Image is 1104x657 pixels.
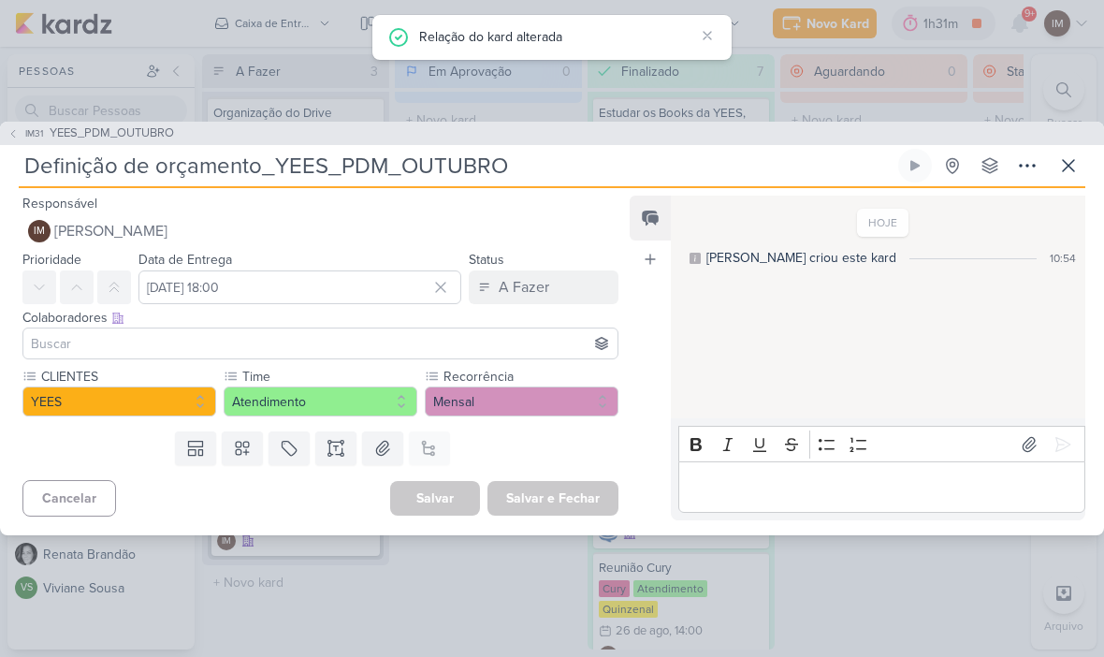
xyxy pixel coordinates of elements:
label: Status [469,252,504,268]
div: Editor toolbar [678,426,1085,462]
label: CLIENTES [39,367,216,387]
label: Prioridade [22,252,81,268]
p: IM [34,226,45,237]
div: Ligar relógio [908,158,922,173]
input: Kard Sem Título [19,149,894,182]
input: Select a date [138,270,461,304]
span: [PERSON_NAME] [54,220,167,242]
button: IM31 YEES_PDM_OUTUBRO [7,124,174,143]
span: YEES_PDM_OUTUBRO [50,124,174,143]
div: Isabella Machado Guimarães [28,220,51,242]
button: A Fazer [469,270,618,304]
div: 10:54 [1050,250,1076,267]
label: Data de Entrega [138,252,232,268]
button: YEES [22,387,216,416]
button: Mensal [425,387,618,416]
div: A Fazer [499,276,549,299]
div: [PERSON_NAME] criou este kard [706,248,896,268]
button: Cancelar [22,480,116,517]
input: Buscar [27,332,614,355]
div: Relação do kard alterada [419,26,694,47]
div: Colaboradores [22,308,618,328]
div: Editor editing area: main [678,461,1085,513]
label: Recorrência [442,367,618,387]
label: Time [240,367,417,387]
button: Atendimento [224,387,417,416]
button: IM [PERSON_NAME] [22,214,618,248]
label: Responsável [22,196,97,212]
span: IM31 [22,126,46,140]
